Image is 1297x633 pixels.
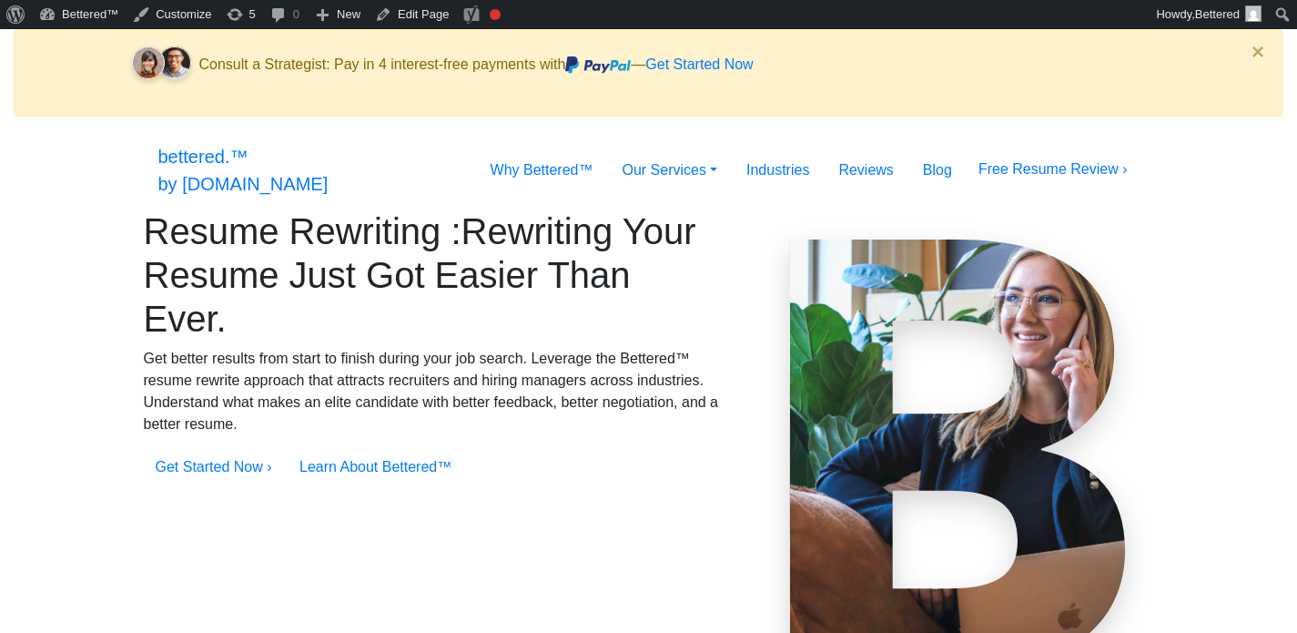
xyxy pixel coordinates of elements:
[144,450,284,485] button: Get Started Now ›
[1195,7,1240,21] span: Bettered
[124,41,199,90] img: client-faces.svg
[967,152,1140,187] button: Free Resume Review ›
[288,450,463,485] button: Learn About Bettered™
[476,152,608,189] a: Why Bettered™
[607,152,732,189] a: Our Services
[158,174,329,194] span: by [DOMAIN_NAME]
[144,209,722,341] h1: resume rewriting
[908,152,967,189] a: Blog
[156,459,272,475] a: Get Started Now ›
[199,56,754,72] span: Consult a Strategist: Pay in 4 interest-free payments with —
[144,348,722,435] p: Get better results from start to finish during your job search. Leverage the Bettered™ resume rew...
[299,459,451,475] a: Learn About Bettered™
[1251,39,1264,64] span: ×
[158,138,329,202] a: bettered.™by [DOMAIN_NAME]
[1233,30,1282,74] button: Close
[490,9,501,20] div: Focus keyphrase not set
[565,56,631,74] img: paypal.svg
[645,56,753,72] a: Get Started Now
[144,211,461,251] span: Resume Rewriting :
[732,152,824,189] a: Industries
[824,152,907,189] a: Reviews
[978,161,1128,177] a: Free Resume Review ›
